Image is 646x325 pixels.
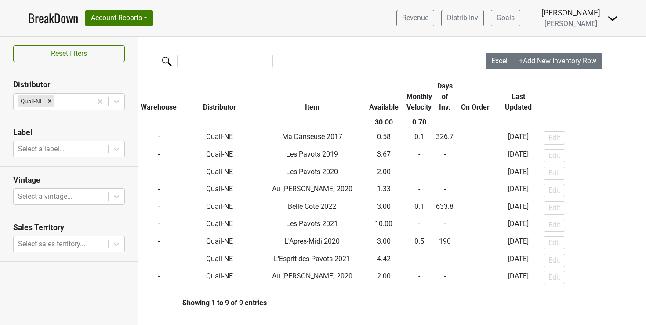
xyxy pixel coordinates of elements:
[434,217,456,234] td: -
[179,130,261,147] td: Quail-NE
[434,269,456,286] td: -
[363,147,404,164] td: 3.67
[363,130,404,147] td: 0.58
[456,199,495,217] td: -
[434,252,456,269] td: -
[404,182,434,199] td: -
[404,252,434,269] td: -
[544,236,565,249] button: Edit
[396,10,434,26] a: Revenue
[13,128,125,137] h3: Label
[434,164,456,182] td: -
[434,182,456,199] td: -
[495,130,541,147] td: [DATE]
[274,255,350,263] span: L'Esprit des Pavots 2021
[179,182,261,199] td: Quail-NE
[363,269,404,286] td: 2.00
[85,10,153,26] button: Account Reports
[404,217,434,234] td: -
[486,53,514,69] button: Excel
[456,269,495,286] td: -
[363,182,404,199] td: 1.33
[179,269,261,286] td: Quail-NE
[541,79,642,115] th: &nbsp;: activate to sort column ascending
[138,252,179,269] td: -
[28,9,78,27] a: BreakDown
[138,164,179,182] td: -
[286,168,338,176] span: Les Pavots 2020
[363,79,404,115] th: Available: activate to sort column ascending
[138,147,179,164] td: -
[456,217,495,234] td: -
[456,234,495,252] td: -
[13,45,125,62] button: Reset filters
[179,252,261,269] td: Quail-NE
[179,79,261,115] th: Distributor: activate to sort column ascending
[544,254,565,267] button: Edit
[272,185,352,193] span: Au [PERSON_NAME] 2020
[363,217,404,234] td: 10.00
[456,164,495,182] td: -
[363,252,404,269] td: 4.42
[13,175,125,185] h3: Vintage
[495,199,541,217] td: [DATE]
[495,164,541,182] td: [DATE]
[456,79,495,115] th: On Order: activate to sort column ascending
[544,131,565,145] button: Edit
[491,57,508,65] span: Excel
[138,234,179,252] td: -
[288,202,336,211] span: Belle Cote 2022
[404,147,434,164] td: -
[404,79,434,115] th: Monthly Velocity: activate to sort column ascending
[495,147,541,164] td: [DATE]
[495,182,541,199] td: [DATE]
[495,252,541,269] td: [DATE]
[179,234,261,252] td: Quail-NE
[261,79,363,115] th: Item: activate to sort column ascending
[138,182,179,199] td: -
[456,252,495,269] td: -
[363,164,404,182] td: 2.00
[456,182,495,199] td: -
[179,147,261,164] td: Quail-NE
[404,130,434,147] td: 0.1
[286,150,338,158] span: Les Pavots 2019
[286,219,338,228] span: Les Pavots 2021
[138,217,179,234] td: -
[544,271,565,284] button: Edit
[495,269,541,286] td: [DATE]
[495,79,541,115] th: Last Updated: activate to sort column ascending
[282,132,342,141] span: Ma Danseuse 2017
[284,237,340,245] span: L'Apres-Midi 2020
[491,10,520,26] a: Goals
[18,95,45,107] div: Quail-NE
[495,217,541,234] td: [DATE]
[544,19,597,28] span: [PERSON_NAME]
[456,147,495,164] td: -
[456,130,495,147] td: -
[363,115,404,130] th: 30.00
[519,57,596,65] span: +Add New Inventory Row
[179,217,261,234] td: Quail-NE
[434,79,456,115] th: Days of Inv.: activate to sort column ascending
[434,199,456,217] td: 633.8
[541,7,600,18] div: [PERSON_NAME]
[544,184,565,197] button: Edit
[434,130,456,147] td: 326.7
[544,167,565,180] button: Edit
[404,164,434,182] td: -
[495,234,541,252] td: [DATE]
[544,219,565,232] button: Edit
[138,79,179,115] th: Warehouse: activate to sort column ascending
[607,13,618,24] img: Dropdown Menu
[138,199,179,217] td: -
[179,164,261,182] td: Quail-NE
[544,149,565,162] button: Edit
[45,95,54,107] div: Remove Quail-NE
[13,223,125,232] h3: Sales Territory
[138,269,179,286] td: -
[404,115,434,130] th: 0.70
[513,53,602,69] button: +Add New Inventory Row
[404,234,434,252] td: 0.5
[13,80,125,89] h3: Distributor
